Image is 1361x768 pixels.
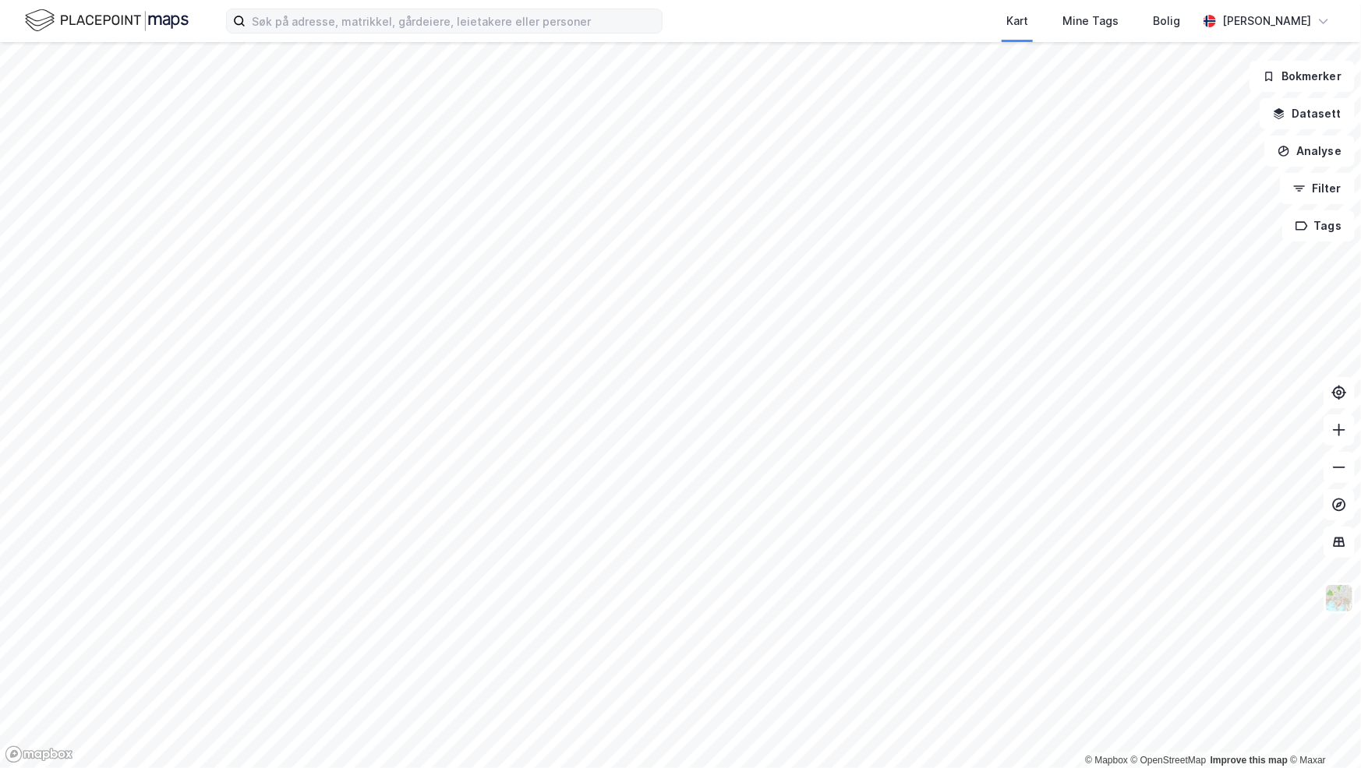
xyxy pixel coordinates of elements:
div: Kontrollprogram for chat [1283,693,1361,768]
div: Bolig [1153,12,1180,30]
div: Kart [1006,12,1028,30]
img: logo.f888ab2527a4732fd821a326f86c7f29.svg [25,7,189,34]
div: [PERSON_NAME] [1222,12,1311,30]
input: Søk på adresse, matrikkel, gårdeiere, leietakere eller personer [246,9,662,33]
div: Mine Tags [1062,12,1119,30]
iframe: Chat Widget [1283,693,1361,768]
